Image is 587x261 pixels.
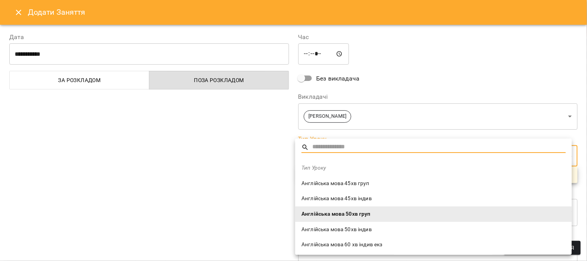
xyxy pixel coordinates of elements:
span: Англійська мова 60 хв індив екз [301,241,566,249]
span: Тип Уроку [301,164,566,172]
span: Англійська мова 45хв груп [301,180,566,187]
span: Англійська мова 50хв індив [301,226,566,234]
span: Англійська мова 50хв груп [301,210,566,218]
span: Англійська мова 45хв індив [301,195,566,203]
